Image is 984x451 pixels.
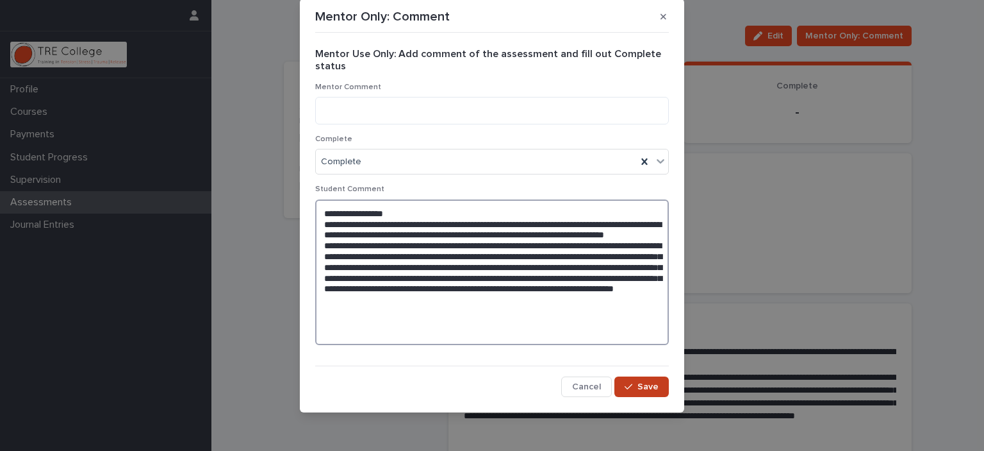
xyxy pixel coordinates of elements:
[614,377,669,397] button: Save
[315,48,669,72] h2: Mentor Use Only: Add comment of the assessment and fill out Complete status
[315,185,384,193] span: Student Comment
[315,9,450,24] p: Mentor Only: Comment
[572,382,601,391] span: Cancel
[637,382,659,391] span: Save
[561,377,612,397] button: Cancel
[321,155,361,169] span: Complete
[315,83,381,91] span: Mentor Comment
[315,135,352,143] span: Complete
